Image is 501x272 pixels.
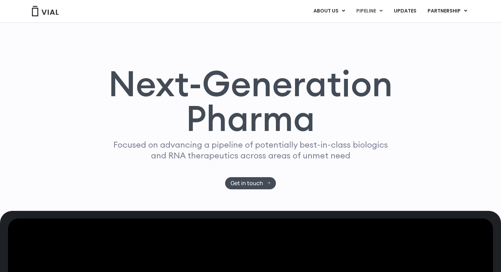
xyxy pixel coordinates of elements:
a: ABOUT USMenu Toggle [308,5,350,17]
span: Get in touch [231,181,263,186]
a: Get in touch [225,177,276,189]
p: Focused on advancing a pipeline of potentially best-in-class biologics and RNA therapeutics acros... [110,139,391,161]
a: PARTNERSHIPMenu Toggle [422,5,473,17]
h1: Next-Generation Pharma [100,66,401,136]
a: PIPELINEMenu Toggle [351,5,388,17]
a: UPDATES [388,5,422,17]
img: Vial Logo [31,6,59,16]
